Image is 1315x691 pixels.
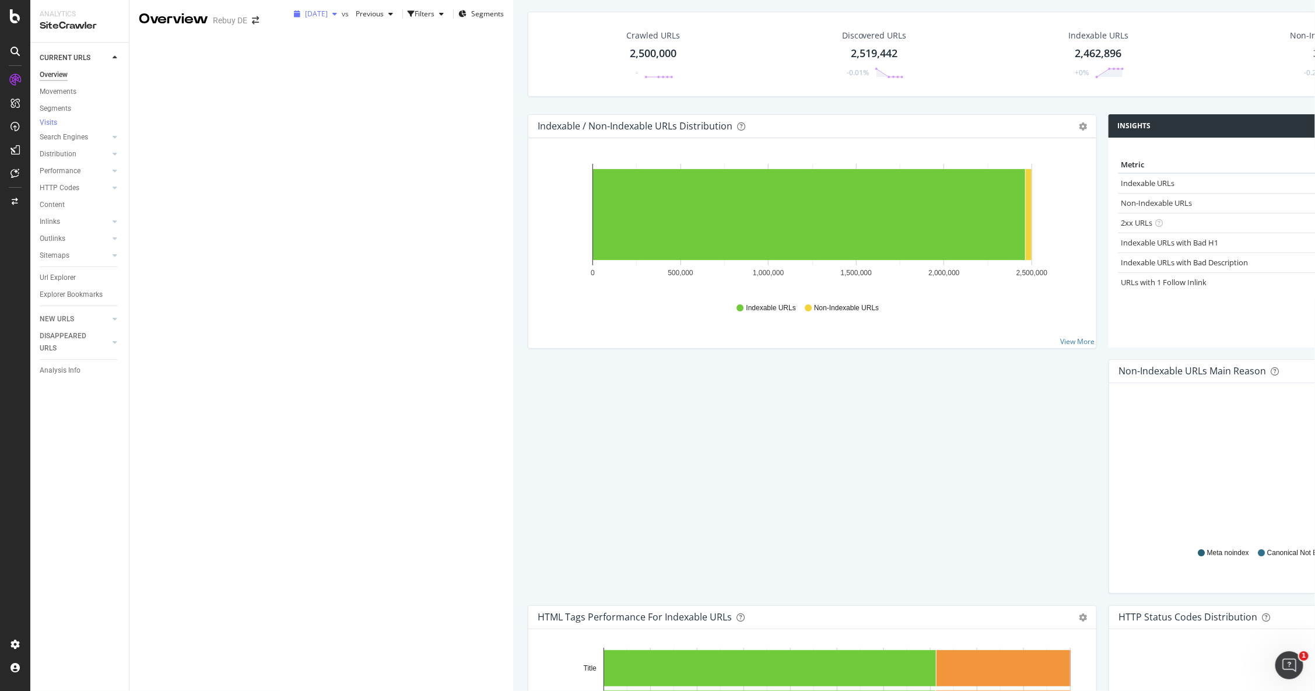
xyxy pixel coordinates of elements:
[305,9,328,19] span: 2025 Aug. 12th
[627,30,681,41] div: Crawled URLs
[1121,178,1174,188] a: Indexable URLs
[40,199,65,211] div: Content
[538,611,732,623] div: HTML Tags Performance for Indexable URLs
[1121,257,1248,268] a: Indexable URLs with Bad Description
[40,165,109,177] a: Performance
[40,148,76,160] div: Distribution
[1075,46,1122,61] div: 2,462,896
[40,19,120,33] div: SiteCrawler
[928,269,960,277] text: 2,000,000
[1299,651,1309,661] span: 1
[40,117,69,129] a: Visits
[1207,548,1249,558] span: Meta noindex
[40,364,121,377] a: Analysis Info
[40,86,121,98] a: Movements
[40,250,109,262] a: Sitemaps
[584,664,597,672] text: Title
[40,330,99,355] div: DISAPPEARED URLS
[40,216,109,228] a: Inlinks
[1121,198,1192,208] a: Non-Indexable URLs
[40,289,103,301] div: Explorer Bookmarks
[40,69,121,81] a: Overview
[40,148,109,160] a: Distribution
[408,5,448,23] button: Filters
[1079,613,1087,622] div: gear
[40,103,71,115] div: Segments
[40,313,74,325] div: NEW URLS
[842,30,907,41] div: Discovered URLs
[40,313,109,325] a: NEW URLS
[851,46,897,61] div: 2,519,442
[814,303,879,313] span: Non-Indexable URLs
[1060,336,1095,346] a: View More
[636,68,639,78] div: -
[841,269,872,277] text: 1,500,000
[538,120,732,132] div: Indexable / Non-Indexable URLs Distribution
[591,269,595,277] text: 0
[40,330,109,355] a: DISAPPEARED URLS
[40,52,90,64] div: CURRENT URLS
[538,157,1087,292] svg: A chart.
[40,272,76,284] div: Url Explorer
[1068,30,1128,41] div: Indexable URLs
[1275,651,1303,679] iframe: Intercom live chat
[630,46,677,61] div: 2,500,000
[1016,269,1048,277] text: 2,500,000
[40,9,120,19] div: Analytics
[40,69,68,81] div: Overview
[458,5,504,23] button: Segments
[415,9,434,19] div: Filters
[847,68,869,78] div: -0.01%
[40,272,121,284] a: Url Explorer
[40,364,80,377] div: Analysis Info
[40,216,60,228] div: Inlinks
[1121,277,1207,287] a: URLs with 1 Follow Inlink
[351,9,384,19] span: Previous
[342,9,351,19] span: vs
[40,86,76,98] div: Movements
[1118,365,1266,377] div: Non-Indexable URLs Main Reason
[40,118,57,128] div: Visits
[1121,237,1218,248] a: Indexable URLs with Bad H1
[40,199,121,211] a: Content
[40,182,79,194] div: HTTP Codes
[1075,68,1089,78] div: +0%
[351,5,398,23] button: Previous
[40,103,121,115] a: Segments
[213,15,247,26] div: Rebuy DE
[753,269,784,277] text: 1,000,000
[139,9,208,29] div: Overview
[40,131,88,143] div: Search Engines
[40,52,109,64] a: CURRENT URLS
[1118,611,1257,623] div: HTTP Status Codes Distribution
[1079,122,1087,131] div: gear
[289,5,342,23] button: [DATE]
[40,289,121,301] a: Explorer Bookmarks
[252,16,259,24] div: arrow-right-arrow-left
[40,182,109,194] a: HTTP Codes
[40,233,65,245] div: Outlinks
[1121,218,1152,228] a: 2xx URLs
[746,303,796,313] span: Indexable URLs
[668,269,693,277] text: 500,000
[471,9,504,19] span: Segments
[40,131,109,143] a: Search Engines
[40,250,69,262] div: Sitemaps
[40,233,109,245] a: Outlinks
[1117,120,1151,132] h4: Insights
[40,165,80,177] div: Performance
